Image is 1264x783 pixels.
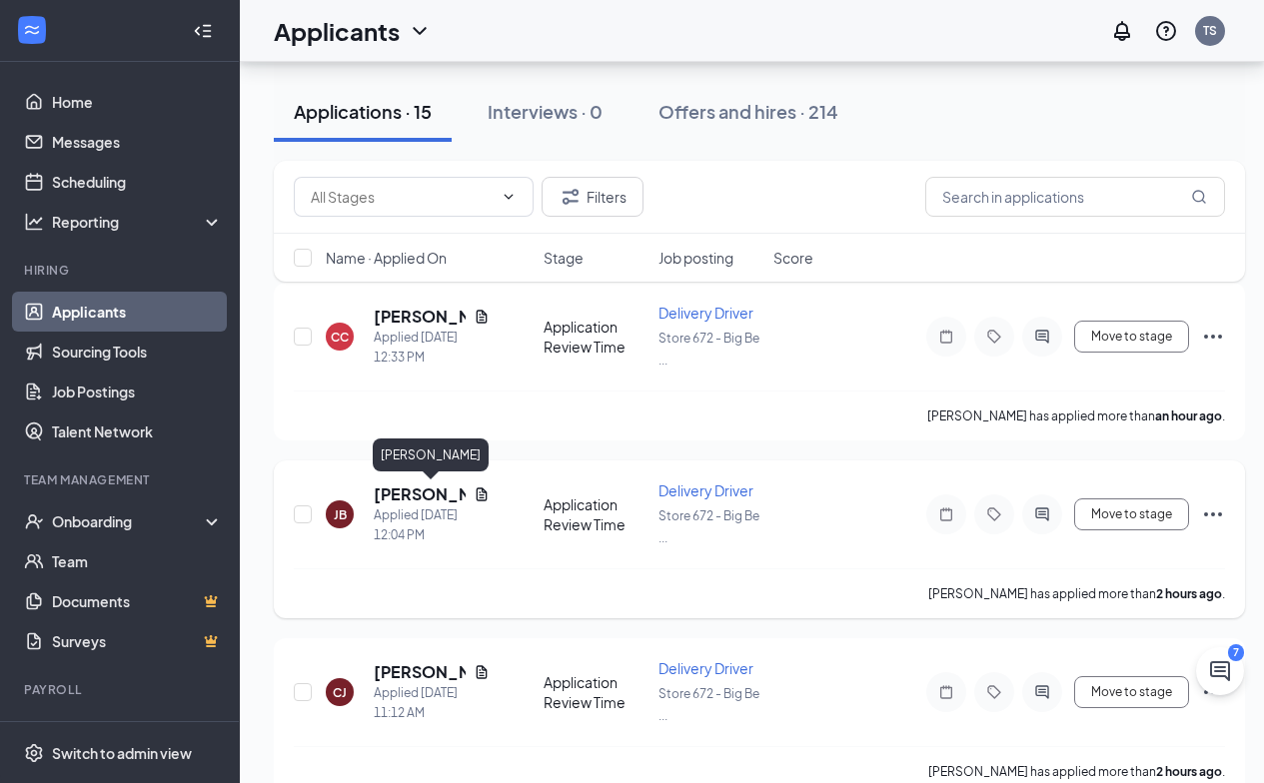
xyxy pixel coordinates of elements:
[488,99,603,124] div: Interviews · 0
[311,186,493,208] input: All Stages
[24,212,44,232] svg: Analysis
[658,99,838,124] div: Offers and hires · 214
[658,659,753,677] span: Delivery Driver
[408,19,432,43] svg: ChevronDown
[24,511,44,531] svg: UserCheck
[52,372,223,411] a: Job Postings
[658,248,733,268] span: Job posting
[1156,764,1222,779] b: 2 hours ago
[1196,647,1244,695] button: ChatActive
[928,763,1225,780] p: [PERSON_NAME] has applied more than .
[373,438,489,471] div: [PERSON_NAME]
[1030,506,1054,522] svg: ActiveChat
[52,711,223,751] a: PayrollCrown
[334,506,347,523] div: JB
[331,329,349,346] div: CC
[1030,329,1054,345] svg: ActiveChat
[24,471,219,488] div: Team Management
[928,585,1225,602] p: [PERSON_NAME] has applied more than .
[474,486,490,502] svg: Document
[474,664,490,680] svg: Document
[544,317,646,357] div: Application Review Time
[374,306,466,328] h5: [PERSON_NAME]
[658,304,753,322] span: Delivery Driver
[1074,676,1189,708] button: Move to stage
[934,329,958,345] svg: Note
[982,684,1006,700] svg: Tag
[559,185,583,209] svg: Filter
[1110,19,1134,43] svg: Notifications
[544,248,584,268] span: Stage
[52,743,192,763] div: Switch to admin view
[1201,325,1225,349] svg: Ellipses
[52,82,223,122] a: Home
[982,506,1006,522] svg: Tag
[1203,22,1217,39] div: TS
[1208,659,1232,683] svg: ChatActive
[333,684,347,701] div: CJ
[374,683,490,723] div: Applied [DATE] 11:12 AM
[544,672,646,712] div: Application Review Time
[22,20,42,40] svg: WorkstreamLogo
[52,162,223,202] a: Scheduling
[274,14,400,48] h1: Applicants
[927,407,1225,424] p: [PERSON_NAME] has applied more than .
[1156,586,1222,601] b: 2 hours ago
[24,743,44,763] svg: Settings
[374,328,490,368] div: Applied [DATE] 12:33 PM
[1030,684,1054,700] svg: ActiveChat
[1074,498,1189,530] button: Move to stage
[326,248,447,268] span: Name · Applied On
[374,483,466,505] h5: [PERSON_NAME]
[542,177,643,217] button: Filter Filters
[658,686,759,723] span: Store 672 - Big Be ...
[658,508,759,545] span: Store 672 - Big Be ...
[52,411,223,451] a: Talent Network
[374,661,466,683] h5: [PERSON_NAME]
[1074,321,1189,353] button: Move to stage
[1191,189,1207,205] svg: MagnifyingGlass
[52,332,223,372] a: Sourcing Tools
[24,681,219,698] div: Payroll
[52,541,223,581] a: Team
[52,212,224,232] div: Reporting
[52,581,223,621] a: DocumentsCrown
[1154,19,1178,43] svg: QuestionInfo
[934,684,958,700] svg: Note
[52,292,223,332] a: Applicants
[374,505,490,545] div: Applied [DATE] 12:04 PM
[925,177,1225,217] input: Search in applications
[1201,502,1225,526] svg: Ellipses
[982,329,1006,345] svg: Tag
[52,122,223,162] a: Messages
[24,262,219,279] div: Hiring
[658,331,759,368] span: Store 672 - Big Be ...
[773,248,813,268] span: Score
[52,621,223,661] a: SurveysCrown
[501,189,517,205] svg: ChevronDown
[52,511,206,531] div: Onboarding
[658,481,753,499] span: Delivery Driver
[193,21,213,41] svg: Collapse
[1155,408,1222,423] b: an hour ago
[474,309,490,325] svg: Document
[294,99,432,124] div: Applications · 15
[544,494,646,534] div: Application Review Time
[934,506,958,522] svg: Note
[1228,644,1244,661] div: 7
